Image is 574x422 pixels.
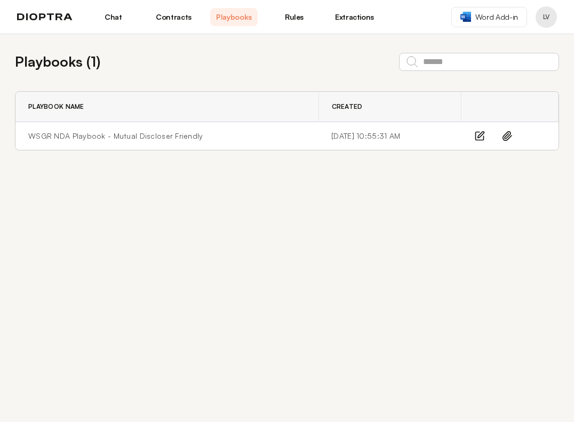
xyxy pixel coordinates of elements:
[332,102,363,111] span: Created
[331,8,378,26] a: Extractions
[451,7,527,27] a: Word Add-in
[210,8,258,26] a: Playbooks
[318,122,461,150] td: [DATE] 10:55:31 AM
[475,12,518,22] span: Word Add-in
[90,8,137,26] a: Chat
[150,8,197,26] a: Contracts
[28,102,84,111] span: Playbook Name
[17,13,73,21] img: logo
[270,8,318,26] a: Rules
[28,131,203,141] a: WSGR NDA Playbook - Mutual Discloser Friendly
[536,6,557,28] button: Profile menu
[15,51,100,72] h2: Playbooks ( 1 )
[460,12,471,22] img: word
